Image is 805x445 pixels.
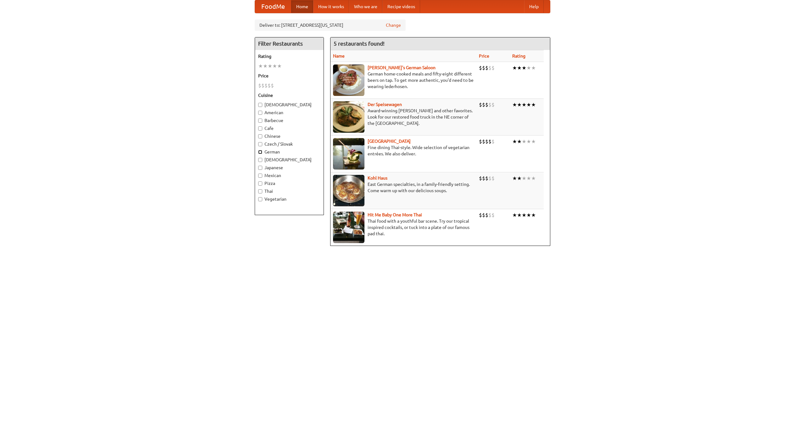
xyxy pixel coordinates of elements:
a: Kohl Haus [368,175,387,181]
div: Deliver to: [STREET_ADDRESS][US_STATE] [255,19,406,31]
input: Japanese [258,166,262,170]
label: Mexican [258,172,320,179]
b: Der Speisewagen [368,102,402,107]
li: $ [258,82,261,89]
li: ★ [522,212,526,219]
p: Fine dining Thai-style. Wide selection of vegetarian entrées. We also deliver. [333,144,474,157]
input: Pizza [258,181,262,186]
input: Mexican [258,174,262,178]
input: Czech / Slovak [258,142,262,146]
li: ★ [517,175,522,182]
li: $ [479,175,482,182]
li: $ [479,212,482,219]
a: [GEOGRAPHIC_DATA] [368,139,411,144]
h5: Rating [258,53,320,59]
li: $ [488,212,491,219]
li: ★ [512,138,517,145]
li: $ [485,64,488,71]
li: $ [482,212,485,219]
li: ★ [263,63,268,70]
input: Chinese [258,134,262,138]
li: ★ [526,101,531,108]
label: [DEMOGRAPHIC_DATA] [258,157,320,163]
p: Award-winning [PERSON_NAME] and other favorites. Look for our restored food truck in the NE corne... [333,108,474,126]
a: Recipe videos [382,0,420,13]
a: Price [479,53,489,58]
li: $ [261,82,264,89]
li: $ [482,175,485,182]
input: American [258,111,262,115]
li: $ [485,212,488,219]
li: $ [491,175,495,182]
label: Japanese [258,164,320,171]
a: Help [524,0,544,13]
input: Barbecue [258,119,262,123]
li: $ [491,64,495,71]
li: $ [482,101,485,108]
li: $ [485,101,488,108]
a: Rating [512,53,525,58]
li: ★ [512,175,517,182]
li: $ [479,101,482,108]
li: $ [485,175,488,182]
li: ★ [522,175,526,182]
h5: Cuisine [258,92,320,98]
label: Vegetarian [258,196,320,202]
img: speisewagen.jpg [333,101,364,133]
a: Change [386,22,401,28]
li: $ [491,212,495,219]
li: ★ [531,175,536,182]
li: $ [488,101,491,108]
li: ★ [512,64,517,71]
input: Thai [258,189,262,193]
li: ★ [517,212,522,219]
input: German [258,150,262,154]
input: [DEMOGRAPHIC_DATA] [258,103,262,107]
img: satay.jpg [333,138,364,170]
li: ★ [258,63,263,70]
li: ★ [277,63,282,70]
p: Thai food with a youthful bar scene. Try our tropical inspired cocktails, or tuck into a plate of... [333,218,474,237]
li: $ [491,138,495,145]
li: ★ [517,138,522,145]
li: ★ [522,64,526,71]
p: German home-cooked meals and fifty-eight different beers on tap. To get more authentic, you'd nee... [333,71,474,90]
img: esthers.jpg [333,64,364,96]
li: ★ [272,63,277,70]
li: $ [491,101,495,108]
li: ★ [522,101,526,108]
li: $ [482,64,485,71]
input: [DEMOGRAPHIC_DATA] [258,158,262,162]
label: Thai [258,188,320,194]
li: ★ [531,64,536,71]
h5: Price [258,73,320,79]
li: ★ [517,64,522,71]
li: $ [479,138,482,145]
a: Hit Me Baby One More Thai [368,212,422,217]
label: Chinese [258,133,320,139]
img: babythai.jpg [333,212,364,243]
a: Name [333,53,345,58]
li: ★ [526,175,531,182]
li: ★ [512,101,517,108]
h4: Filter Restaurants [255,37,324,50]
li: $ [488,64,491,71]
li: ★ [526,138,531,145]
label: Barbecue [258,117,320,124]
li: ★ [522,138,526,145]
li: $ [271,82,274,89]
li: ★ [526,64,531,71]
li: ★ [268,63,272,70]
a: How it works [313,0,349,13]
li: ★ [526,212,531,219]
li: ★ [531,138,536,145]
a: [PERSON_NAME]'s German Saloon [368,65,436,70]
label: American [258,109,320,116]
li: ★ [517,101,522,108]
a: Home [291,0,313,13]
li: $ [479,64,482,71]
